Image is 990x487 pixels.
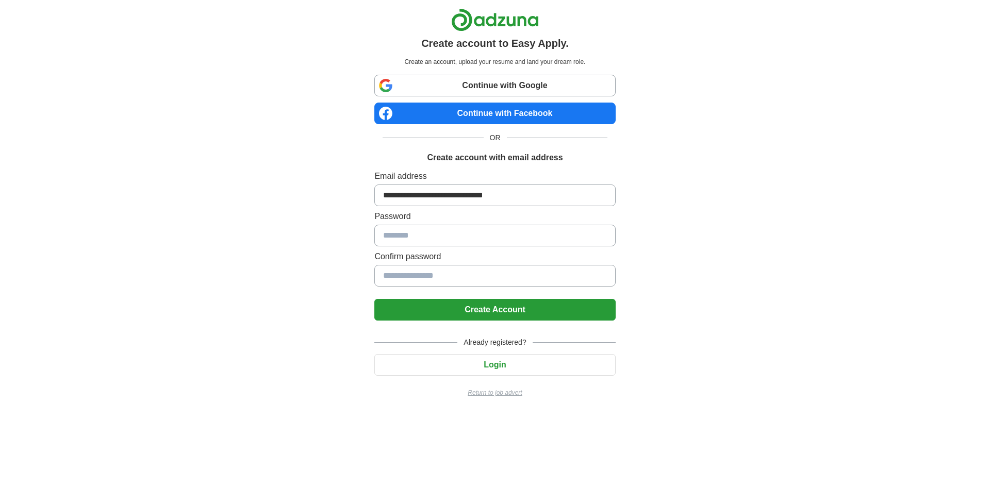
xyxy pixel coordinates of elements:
button: Create Account [374,299,615,321]
a: Login [374,360,615,369]
span: OR [484,132,507,143]
a: Return to job advert [374,388,615,397]
p: Create an account, upload your resume and land your dream role. [376,57,613,66]
label: Confirm password [374,250,615,263]
a: Continue with Google [374,75,615,96]
a: Continue with Facebook [374,103,615,124]
h1: Create account with email address [427,152,563,164]
button: Login [374,354,615,376]
label: Email address [374,170,615,182]
h1: Create account to Easy Apply. [421,36,569,51]
img: Adzuna logo [451,8,539,31]
label: Password [374,210,615,223]
span: Already registered? [457,337,532,348]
